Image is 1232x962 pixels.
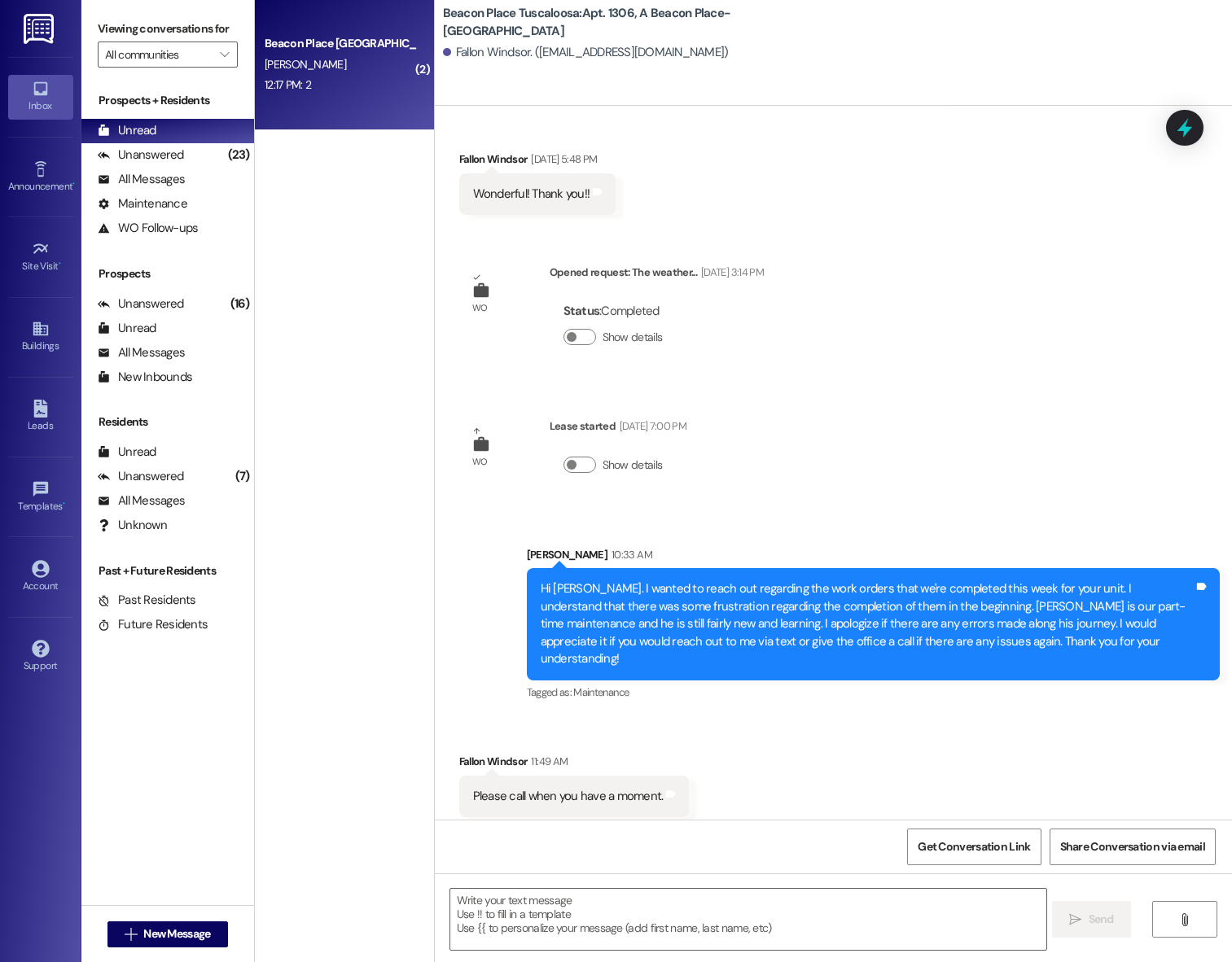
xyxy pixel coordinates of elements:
b: Beacon Place Tuscaloosa: Apt. 1306, A Beacon Place-[GEOGRAPHIC_DATA] [443,5,769,40]
div: Fallon Windsor [459,151,616,173]
div: WO Follow-ups [98,220,198,237]
div: Past Residents [98,592,196,609]
div: 12:17 PM: 2 [265,77,311,92]
a: Account [8,555,73,599]
button: Send [1052,901,1131,938]
div: Prospects [81,265,254,282]
img: ResiDesk Logo [24,14,57,44]
div: Unread [98,122,156,139]
span: Maintenance [573,685,629,699]
span: Send [1089,911,1114,928]
span: • [63,498,65,509]
div: Opened request: The weather... [550,264,764,286]
div: New Inbounds [98,369,192,386]
div: Tagged as: [459,817,690,841]
div: Residents [81,413,254,431]
b: Status [563,303,600,319]
div: Maintenance [98,195,187,212]
span: New Message [143,925,210,942]
label: Show details [603,329,663,346]
div: [DATE] 7:00 PM [616,418,686,435]
i:  [125,928,137,941]
a: Buildings [8,315,73,359]
div: (16) [226,291,254,317]
div: WO [472,453,488,470]
a: Support [8,635,73,679]
div: Beacon Place [GEOGRAPHIC_DATA] Prospect [265,35,415,52]
div: (23) [224,142,254,168]
div: Past + Future Residents [81,562,254,579]
div: [PERSON_NAME] [527,546,1221,569]
span: Get Conversation Link [918,838,1030,855]
div: (7) [231,464,254,489]
div: 10:33 AM [607,546,652,563]
i:  [220,48,229,61]
div: Please call when you have a moment. [473,788,664,805]
button: Get Conversation Link [907,829,1041,865]
div: Unanswered [98,146,184,164]
div: Prospects + Residents [81,92,254,109]
span: • [59,258,61,269]
input: All communities [105,42,212,68]
span: Share Conversation via email [1060,838,1205,855]
div: All Messages [98,492,185,509]
span: [PERSON_NAME] [265,57,346,72]
label: Show details [603,457,663,474]
i:  [1069,913,1081,926]
div: Unknown [98,517,167,534]
div: [DATE] 5:48 PM [527,151,597,168]
div: WO [472,300,488,317]
div: All Messages [98,344,185,361]
div: Fallon Windsor. ([EMAIL_ADDRESS][DOMAIN_NAME]) [443,44,729,61]
div: 11:49 AM [527,753,568,770]
div: Unanswered [98,295,184,313]
div: Lease started [550,418,686,440]
div: Tagged as: [527,680,1221,704]
div: Unanswered [98,468,184,485]
div: [DATE] 3:14 PM [697,264,764,281]
div: Unread [98,320,156,337]
div: Future Residents [98,616,208,633]
div: Unread [98,444,156,461]
a: Site Visit • [8,235,73,279]
a: Templates • [8,475,73,519]
label: Viewing conversations for [98,16,238,42]
i:  [1178,913,1190,926]
div: All Messages [98,171,185,188]
button: Share Conversation via email [1050,829,1216,865]
a: Inbox [8,75,73,119]
button: New Message [107,921,228,947]
div: Hi [PERSON_NAME]. I wanted to reach out regarding the work orders that we're completed this week ... [541,580,1195,667]
span: • [72,178,75,190]
div: Fallon Windsor [459,753,690,776]
a: Leads [8,395,73,439]
div: : Completed [563,299,669,324]
div: Wonderful! Thank you!! [473,186,590,203]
